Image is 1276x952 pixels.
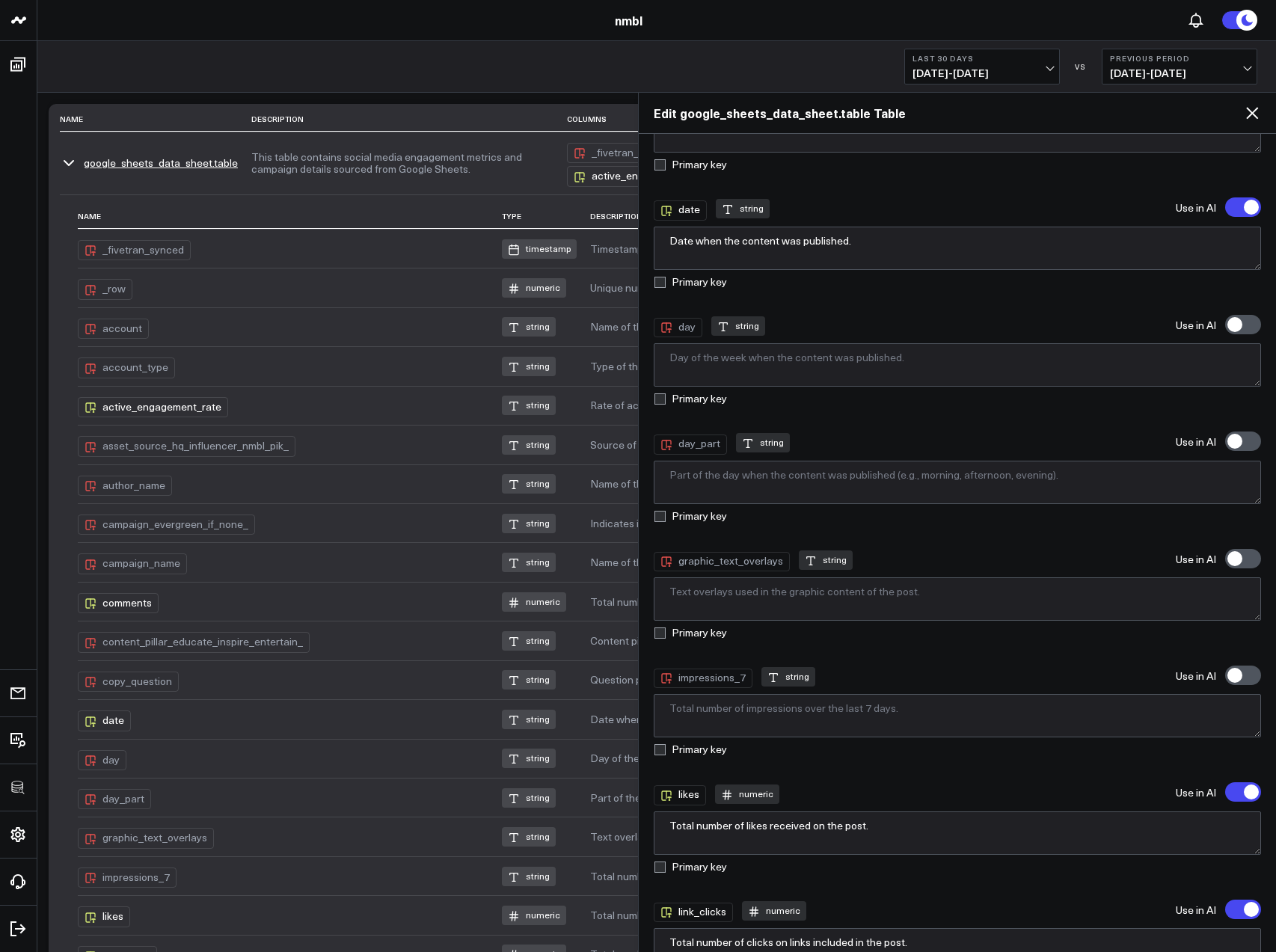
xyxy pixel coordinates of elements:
[78,316,152,339] button: account
[78,512,258,535] button: campaign_evergreen_if_none_
[590,386,1014,425] td: Rate of active engagement for the content posted.
[78,903,133,927] button: likes
[78,669,182,692] button: copy_question
[78,279,132,299] div: _row
[590,268,1014,307] td: Unique numeric identifier for each row in the dataset.
[502,474,556,494] div: string
[654,577,1262,621] textarea: Text overlays used in the graphic content of the post.
[502,867,556,886] div: string
[799,550,853,570] div: string
[502,631,556,651] div: string
[1225,666,1261,685] label: 'impressions_7' will be included in AI searches
[78,865,180,888] button: impressions_7
[502,670,556,690] div: string
[715,784,779,804] div: numeric
[912,54,1052,63] b: Last 30 Days
[1225,549,1261,568] label: 'graphic_text_overlays' will be included in AI searches
[78,204,502,229] th: Name
[502,514,556,533] div: string
[590,699,1014,738] td: Date when the content was published.
[590,660,1014,699] td: Question posed in the post to engage the audience.
[567,107,948,132] th: Columns
[1225,197,1261,217] label: 'date' will be excluded from AI searches
[590,582,1014,621] td: Total number of comments received on the post.
[654,694,1262,737] textarea: Total number of impressions over the last 7 days.
[590,817,1014,856] td: Text overlays used in the graphic content of the post.
[654,227,1262,270] textarea: Date when the content was published.
[78,747,129,770] button: day
[78,354,178,378] button: account_type
[1110,54,1249,63] b: Previous Period
[502,553,556,572] div: string
[78,436,295,456] div: asset_source_hq_influencer_nmbl_pik_
[78,237,194,260] button: _fivetran_synced
[654,105,1244,121] h2: Edit google_sheets_data_sheet.table Table
[654,811,1262,855] textarea: Total number of likes received on the post.
[78,672,179,692] div: copy_question
[78,476,172,496] div: author_name
[716,199,770,218] div: string
[590,464,1014,503] td: Name of the author or creator of the content.
[654,669,752,688] div: impressions_7
[654,743,727,755] label: Primary key
[78,750,126,770] div: day
[590,204,1014,229] th: Description
[502,357,556,376] div: string
[590,542,1014,581] td: Name of the marketing campaign associated with the content.
[654,434,727,454] div: day_part
[502,788,556,808] div: string
[567,166,717,186] div: active_engagement_rate
[1225,900,1261,919] label: 'link_clicks' will be excluded from AI searches
[711,316,765,336] div: string
[78,906,130,927] div: likes
[78,786,154,809] button: day_part
[590,621,1014,660] td: Content pillar categorizing the post as educational, inspirational, or entertaining.
[654,903,733,922] div: link_clicks
[78,397,228,417] div: active_engagement_rate
[78,357,175,378] div: account_type
[1176,905,1216,915] label: Use in AI
[1225,315,1261,334] label: 'day' will be included in AI searches
[78,593,159,613] div: comments
[502,592,566,612] div: numeric
[761,667,815,687] div: string
[567,140,683,163] button: _fivetran_synced
[78,473,175,496] button: author_name
[904,49,1060,85] button: Last 30 Days[DATE]-[DATE]
[654,343,1262,387] textarea: Day of the week when the content was published.
[78,240,191,260] div: _fivetran_synced
[912,67,1052,79] span: [DATE] - [DATE]
[615,12,642,28] a: nmbl
[567,163,720,186] button: active_engagement_rate
[742,901,806,921] div: numeric
[502,435,556,455] div: string
[78,433,298,456] button: asset_source_hq_influencer_nmbl_pik_
[654,627,727,639] label: Primary key
[590,425,1014,464] td: Source of the asset, indicating if it is from an influencer or a specific campaign.
[654,276,727,288] label: Primary key
[502,396,556,415] div: string
[502,239,577,259] div: timestamp
[502,710,556,729] div: string
[502,827,556,847] div: string
[1176,671,1216,681] label: Use in AI
[78,629,313,652] button: content_pillar_educate_inspire_entertain_
[590,856,1014,895] td: Total number of impressions over the last 7 days.
[1176,437,1216,447] label: Use in AI
[1110,67,1249,79] span: [DATE] - [DATE]
[654,785,706,805] div: likes
[60,107,251,132] th: Name
[78,515,255,535] div: campaign_evergreen_if_none_
[654,461,1262,504] textarea: Part of the day when the content was published (e.g., morning, afternoon, evening).
[502,204,590,229] th: Type
[78,590,162,613] button: comments
[654,393,727,405] label: Primary key
[502,906,566,925] div: numeric
[78,825,217,848] button: graphic_text_overlays
[78,710,131,731] div: date
[590,503,1014,542] td: Indicates if the campaign is evergreen or if none is specified.
[1225,782,1261,802] label: 'likes' will be excluded from AI searches
[78,319,149,339] div: account
[78,276,135,299] button: _row
[78,550,190,574] button: campaign_name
